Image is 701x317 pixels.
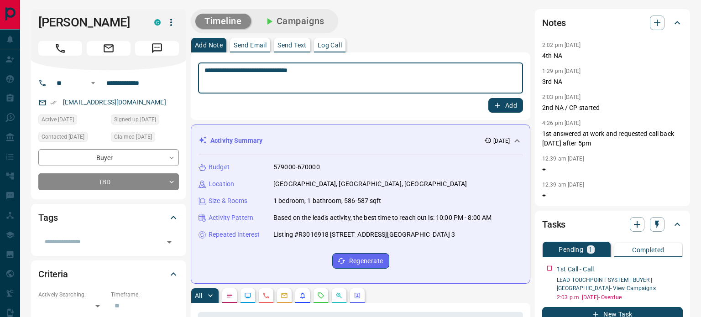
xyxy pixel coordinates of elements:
div: Tue Aug 05 2025 [38,132,106,145]
svg: Opportunities [335,292,343,299]
span: Message [135,41,179,56]
div: Activity Summary[DATE] [199,132,523,149]
p: 12:39 am [DATE] [542,156,584,162]
p: + [542,191,683,200]
p: Add Note [195,42,223,48]
p: 1:29 pm [DATE] [542,68,581,74]
p: Actively Searching: [38,291,106,299]
p: 2:03 pm [DATE] [542,94,581,100]
span: Call [38,41,82,56]
p: 3rd NA [542,77,683,87]
a: LEAD TOUCHPOINT SYSTEM | BUYER | [GEOGRAPHIC_DATA]- View Campaigns [557,277,656,291]
p: Listing #R3016918 [STREET_ADDRESS][GEOGRAPHIC_DATA] 3 [273,230,455,239]
p: Completed [632,247,664,253]
p: Log Call [318,42,342,48]
h2: Notes [542,16,566,30]
p: Send Email [234,42,267,48]
div: Tags [38,207,179,229]
span: Signed up [DATE] [114,115,156,124]
div: Notes [542,12,683,34]
p: 2:03 p.m. [DATE] - Overdue [557,293,683,301]
p: 1 bedroom, 1 bathroom, 586-587 sqft [273,196,382,206]
div: Tue Aug 05 2025 [111,132,179,145]
button: Open [88,78,99,88]
div: Tasks [542,213,683,235]
div: Buyer [38,149,179,166]
svg: Requests [317,292,324,299]
div: Criteria [38,263,179,285]
svg: Emails [281,292,288,299]
p: All [195,292,202,299]
p: Activity Summary [210,136,262,146]
p: 579000-670000 [273,162,320,172]
p: Location [209,179,234,189]
p: 1st Call - Call [557,265,594,274]
svg: Lead Browsing Activity [244,292,251,299]
div: TBD [38,173,179,190]
button: Add [488,98,523,113]
p: Based on the lead's activity, the best time to reach out is: 10:00 PM - 8:00 AM [273,213,492,223]
svg: Calls [262,292,270,299]
div: Tue Aug 05 2025 [38,114,106,127]
div: Mon Aug 04 2025 [111,114,179,127]
span: Contacted [DATE] [42,132,84,141]
svg: Agent Actions [354,292,361,299]
p: 1st answered at work and requested call back [DATE] after 5pm [542,129,683,148]
span: Claimed [DATE] [114,132,152,141]
p: Send Text [277,42,307,48]
span: Email [87,41,131,56]
div: condos.ca [154,19,161,26]
p: Size & Rooms [209,196,248,206]
p: Repeated Interest [209,230,260,239]
h1: [PERSON_NAME] [38,15,141,30]
p: 4:26 pm [DATE] [542,120,581,126]
button: Timeline [195,14,251,29]
p: 2nd NA / CP started [542,103,683,113]
p: Activity Pattern [209,213,253,223]
p: [DATE] [493,137,510,145]
svg: Notes [226,292,233,299]
svg: Email Verified [50,99,57,106]
span: Active [DATE] [42,115,74,124]
p: Budget [209,162,230,172]
button: Regenerate [332,253,389,269]
button: Open [163,236,176,249]
h2: Tasks [542,217,565,232]
h2: Criteria [38,267,68,281]
p: [GEOGRAPHIC_DATA], [GEOGRAPHIC_DATA], [GEOGRAPHIC_DATA] [273,179,467,189]
p: 2:02 pm [DATE] [542,42,581,48]
p: 4th NA [542,51,683,61]
h2: Tags [38,210,58,225]
p: + [542,165,683,174]
p: 1 [589,246,592,253]
svg: Listing Alerts [299,292,306,299]
button: Campaigns [255,14,334,29]
p: Timeframe: [111,291,179,299]
p: Pending [559,246,583,253]
a: [EMAIL_ADDRESS][DOMAIN_NAME] [63,99,166,106]
p: 12:39 am [DATE] [542,182,584,188]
